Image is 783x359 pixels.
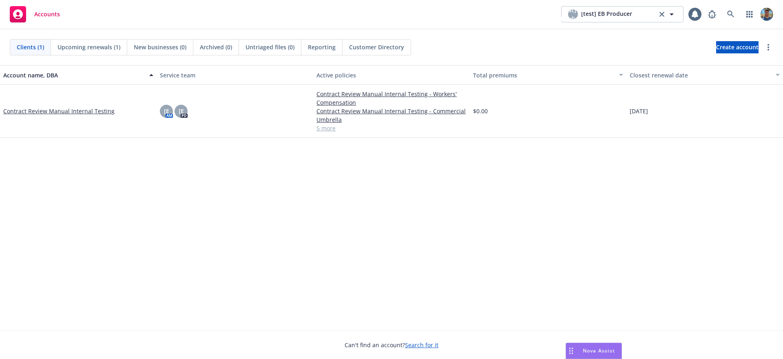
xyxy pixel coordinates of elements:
div: Drag to move [566,343,576,359]
a: Accounts [7,3,63,26]
button: Nova Assist [566,343,622,359]
span: [E [164,107,169,115]
span: [test] EB Producer [560,6,586,23]
div: Active policies [316,71,467,79]
span: Upcoming renewals (1) [58,43,120,51]
a: Search for it [405,341,438,349]
span: [test] EB Producer [581,9,632,19]
span: [DATE] [630,107,648,115]
img: photo [760,8,773,21]
button: Total premiums [470,65,626,85]
button: Active policies [313,65,470,85]
span: Reporting [308,43,336,51]
a: more [763,42,773,52]
div: Total premiums [473,71,614,79]
a: Search [723,6,739,22]
span: Archived (0) [200,43,232,51]
span: Nova Assist [583,347,615,354]
span: Untriaged files (0) [246,43,294,51]
a: clear selection [657,9,667,19]
span: Customer Directory [349,43,404,51]
span: Create account [716,40,759,55]
div: Account name, DBA [3,71,144,79]
span: Clients (1) [17,43,44,51]
a: Create account [716,41,759,53]
button: [test] EB Producer[test] EB Producerclear selection [561,6,683,22]
span: $0.00 [473,107,488,115]
a: Contract Review Manual Internal Testing - Commercial Umbrella [316,107,467,124]
div: Service team [160,71,310,79]
a: Contract Review Manual Internal Testing - Workers' Compensation [316,90,467,107]
span: [E [179,107,184,115]
span: New businesses (0) [134,43,186,51]
button: Service team [157,65,313,85]
a: Report a Bug [704,6,720,22]
a: 5 more [316,124,467,132]
a: Contract Review Manual Internal Testing [3,107,115,115]
span: Accounts [34,11,60,18]
div: Closest renewal date [630,71,771,79]
span: Can't find an account? [345,341,438,349]
button: Closest renewal date [626,65,783,85]
a: Switch app [741,6,758,22]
